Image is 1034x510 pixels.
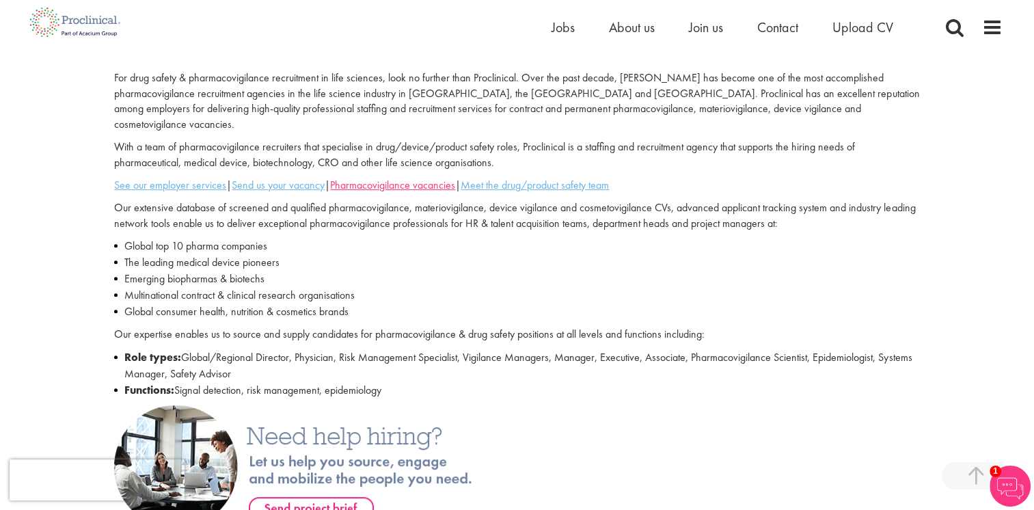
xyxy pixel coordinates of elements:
a: Meet the drug/product safety team [461,178,609,192]
a: Need help hiring? Send your project brief [114,459,524,473]
a: Join us [689,18,723,36]
p: | | | [114,178,919,193]
a: Contact [757,18,798,36]
p: Our extensive database of screened and qualified pharmacovigilance, materiovigilance, device vigi... [114,200,919,232]
li: Global/Regional Director, Physician, Risk Management Specialist, Vigilance Managers, Manager, Exe... [114,349,919,382]
li: Multinational contract & clinical research organisations [114,287,919,304]
strong: Role types: [124,350,181,364]
a: Pharmacovigilance vacancies [330,178,455,192]
span: 1 [990,466,1001,477]
p: Our expertise enables us to source and supply candidates for pharmacovigilance & drug safety posi... [114,327,919,343]
li: Emerging biopharmas & biotechs [114,271,919,287]
img: Chatbot [990,466,1031,507]
a: About us [609,18,655,36]
strong: Functions: [124,383,174,397]
li: Signal detection, risk management, epidemiology [114,382,919,399]
a: Send us your vacancy [232,178,325,192]
a: Jobs [552,18,575,36]
p: With a team of pharmacovigilance recruiters that specialise in drug/device/product safety roles, ... [114,139,919,171]
p: For drug safety & pharmacovigilance recruitment in life sciences, look no further than Proclinica... [114,70,919,133]
a: Upload CV [832,18,893,36]
li: Global top 10 pharma companies [114,238,919,254]
li: Global consumer health, nutrition & cosmetics brands [114,304,919,320]
li: The leading medical device pioneers [114,254,919,271]
iframe: reCAPTCHA [10,459,185,500]
a: See our employer services [114,178,226,192]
